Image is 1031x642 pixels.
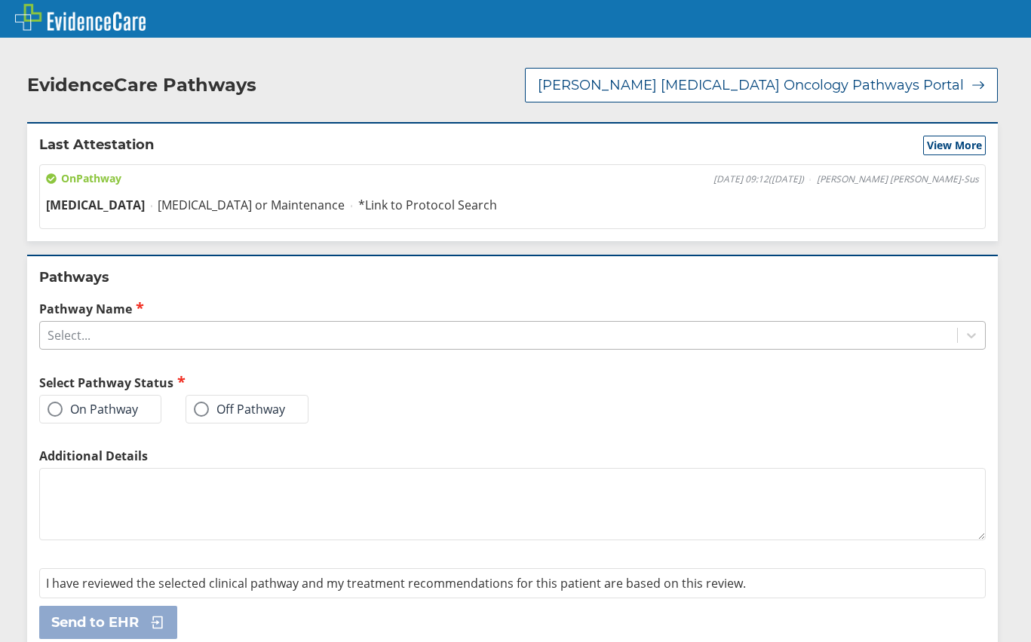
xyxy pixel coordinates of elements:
label: Pathway Name [39,300,986,317]
button: View More [923,136,986,155]
span: I have reviewed the selected clinical pathway and my treatment recommendations for this patient a... [46,575,746,592]
span: [DATE] 09:12 ( [DATE] ) [713,173,804,185]
div: Select... [48,327,91,344]
h2: Select Pathway Status [39,374,507,391]
span: View More [927,138,982,153]
h2: Pathways [39,268,986,286]
h2: Last Attestation [39,136,154,155]
span: *Link to Protocol Search [358,197,497,213]
label: Additional Details [39,448,986,464]
img: EvidenceCare [15,4,146,31]
span: [PERSON_NAME] [PERSON_NAME]-Sus [817,173,979,185]
button: [PERSON_NAME] [MEDICAL_DATA] Oncology Pathways Portal [525,68,998,102]
span: Send to EHR [51,613,139,631]
span: [PERSON_NAME] [MEDICAL_DATA] Oncology Pathways Portal [538,76,964,94]
span: [MEDICAL_DATA] [46,197,145,213]
button: Send to EHR [39,606,177,639]
label: Off Pathway [194,402,285,417]
span: [MEDICAL_DATA] or Maintenance [158,197,345,213]
h2: EvidenceCare Pathways [27,74,256,96]
span: On Pathway [46,171,121,186]
label: On Pathway [48,402,138,417]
